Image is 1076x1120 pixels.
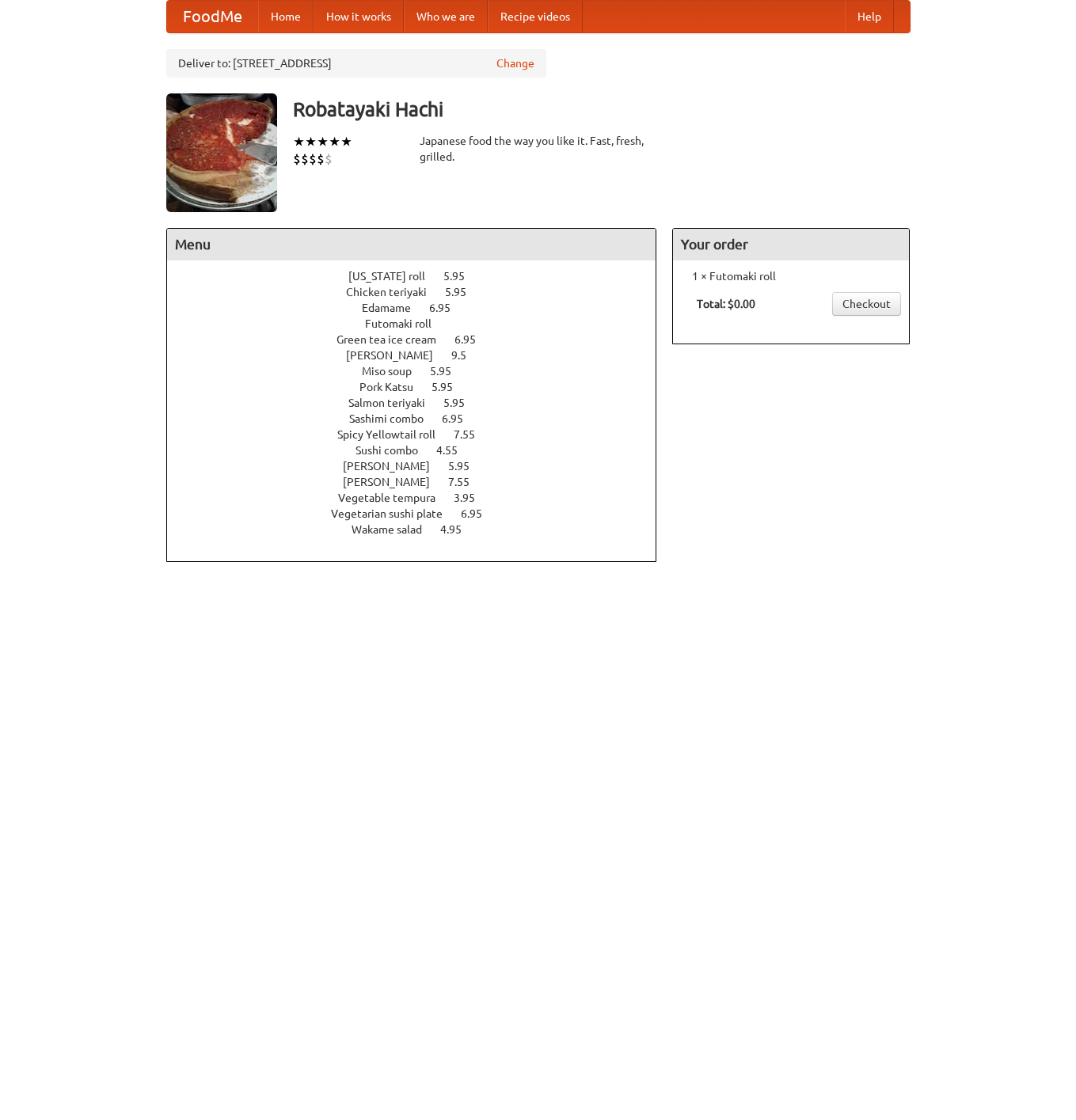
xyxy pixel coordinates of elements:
[355,444,487,457] a: Sushi combo 4.55
[445,286,482,298] span: 5.95
[343,460,446,473] span: [PERSON_NAME]
[346,286,496,298] a: Chicken teriyaki 5.95
[349,412,439,425] span: Sashimi combo
[314,1,404,32] a: How it works
[420,133,657,165] div: Japanese food the way you like it. Fast, fresh, grilled.
[673,229,909,260] h4: Your order
[167,1,258,32] a: FoodMe
[348,397,441,409] span: Salmon teriyaki
[448,476,485,488] span: 7.55
[338,492,451,504] span: Vegetable tempura
[697,298,755,310] b: Total: $0.00
[258,1,314,32] a: Home
[340,133,352,150] li: ★
[488,1,583,32] a: Recipe videos
[349,412,492,425] a: Sashimi combo 6.95
[336,333,452,346] span: Green tea ice cream
[362,302,427,314] span: Edamame
[365,317,447,330] span: Futomaki roll
[167,229,656,260] h4: Menu
[348,397,494,409] a: Salmon teriyaki 5.95
[365,317,477,330] a: Futomaki roll
[436,444,473,457] span: 4.55
[343,476,499,488] a: [PERSON_NAME] 7.55
[348,270,494,283] a: [US_STATE] roll 5.95
[681,268,901,284] li: 1 × Futomaki roll
[346,349,496,362] a: [PERSON_NAME] 9.5
[454,333,492,346] span: 6.95
[496,55,534,71] a: Change
[430,365,467,378] span: 5.95
[404,1,488,32] a: Who we are
[432,381,469,393] span: 5.95
[461,507,498,520] span: 6.95
[337,428,504,441] a: Spicy Yellowtail roll 7.55
[454,492,491,504] span: 3.95
[362,365,428,378] span: Miso soup
[448,460,485,473] span: 5.95
[352,523,438,536] span: Wakame salad
[293,133,305,150] li: ★
[346,286,443,298] span: Chicken teriyaki
[338,492,504,504] a: Vegetable tempura 3.95
[454,428,491,441] span: 7.55
[443,270,481,283] span: 5.95
[443,397,481,409] span: 5.95
[429,302,466,314] span: 6.95
[362,365,481,378] a: Miso soup 5.95
[331,507,511,520] a: Vegetarian sushi plate 6.95
[442,412,479,425] span: 6.95
[329,133,340,150] li: ★
[317,150,325,168] li: $
[336,333,505,346] a: Green tea ice cream 6.95
[451,349,482,362] span: 9.5
[337,428,451,441] span: Spicy Yellowtail roll
[352,523,491,536] a: Wakame salad 4.95
[166,93,277,212] img: angular.jpg
[343,476,446,488] span: [PERSON_NAME]
[301,150,309,168] li: $
[325,150,333,168] li: $
[845,1,894,32] a: Help
[331,507,458,520] span: Vegetarian sushi plate
[293,150,301,168] li: $
[317,133,329,150] li: ★
[305,133,317,150] li: ★
[166,49,546,78] div: Deliver to: [STREET_ADDRESS]
[359,381,429,393] span: Pork Katsu
[362,302,480,314] a: Edamame 6.95
[832,292,901,316] a: Checkout
[346,349,449,362] span: [PERSON_NAME]
[355,444,434,457] span: Sushi combo
[359,381,482,393] a: Pork Katsu 5.95
[309,150,317,168] li: $
[343,460,499,473] a: [PERSON_NAME] 5.95
[348,270,441,283] span: [US_STATE] roll
[440,523,477,536] span: 4.95
[293,93,911,125] h3: Robatayaki Hachi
